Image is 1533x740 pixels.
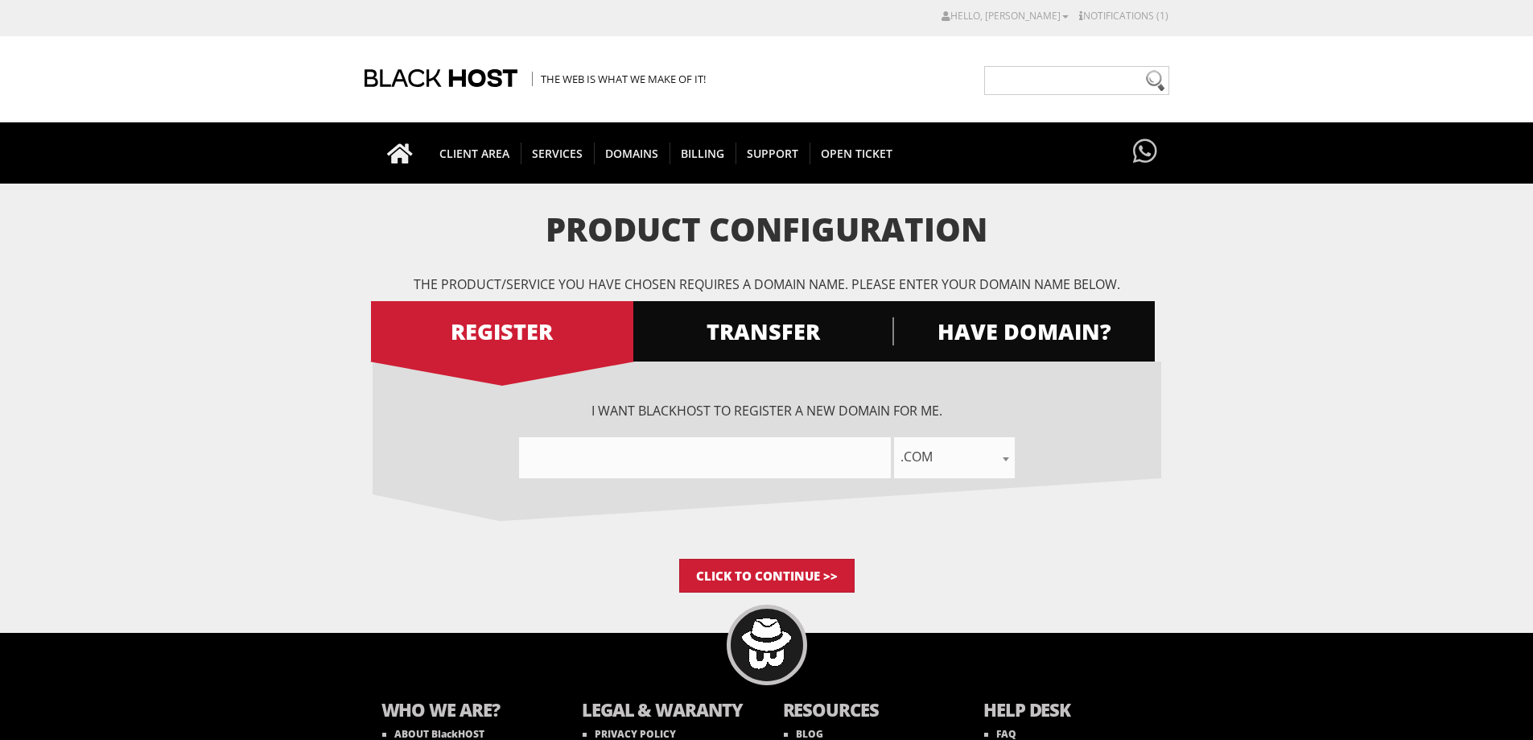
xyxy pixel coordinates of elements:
input: Click to Continue >> [679,559,855,593]
b: WHO WE ARE? [381,697,550,726]
div: I want BlackHOST to register a new domain for me. [373,402,1161,478]
a: REGISTER [371,301,633,362]
span: TRANSFER [632,317,894,345]
span: The Web is what we make of it! [532,72,706,86]
a: Notifications (1) [1079,9,1168,23]
span: SERVICES [521,143,595,164]
span: Billing [670,143,736,164]
a: Support [736,122,810,184]
b: RESOURCES [783,697,952,726]
p: The product/service you have chosen requires a domain name. Please enter your domain name below. [373,275,1161,293]
span: Domains [594,143,670,164]
b: HELP DESK [983,697,1152,726]
a: HAVE DOMAIN? [892,301,1155,362]
a: Go to homepage [371,122,429,184]
h1: Product Configuration [373,212,1161,247]
span: Support [736,143,810,164]
span: HAVE DOMAIN? [892,317,1155,345]
a: CLIENT AREA [428,122,521,184]
img: BlackHOST mascont, Blacky. [741,618,792,669]
a: Domains [594,122,670,184]
a: TRANSFER [632,301,894,362]
span: .com [894,437,1015,478]
a: SERVICES [521,122,595,184]
a: Hello, [PERSON_NAME] [942,9,1069,23]
span: CLIENT AREA [428,143,521,164]
a: Billing [670,122,736,184]
a: Open Ticket [810,122,904,184]
a: Have questions? [1129,122,1161,182]
span: REGISTER [371,317,633,345]
span: .com [894,445,1015,468]
span: Open Ticket [810,143,904,164]
input: Need help? [984,66,1169,95]
b: LEGAL & WARANTY [582,697,751,726]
